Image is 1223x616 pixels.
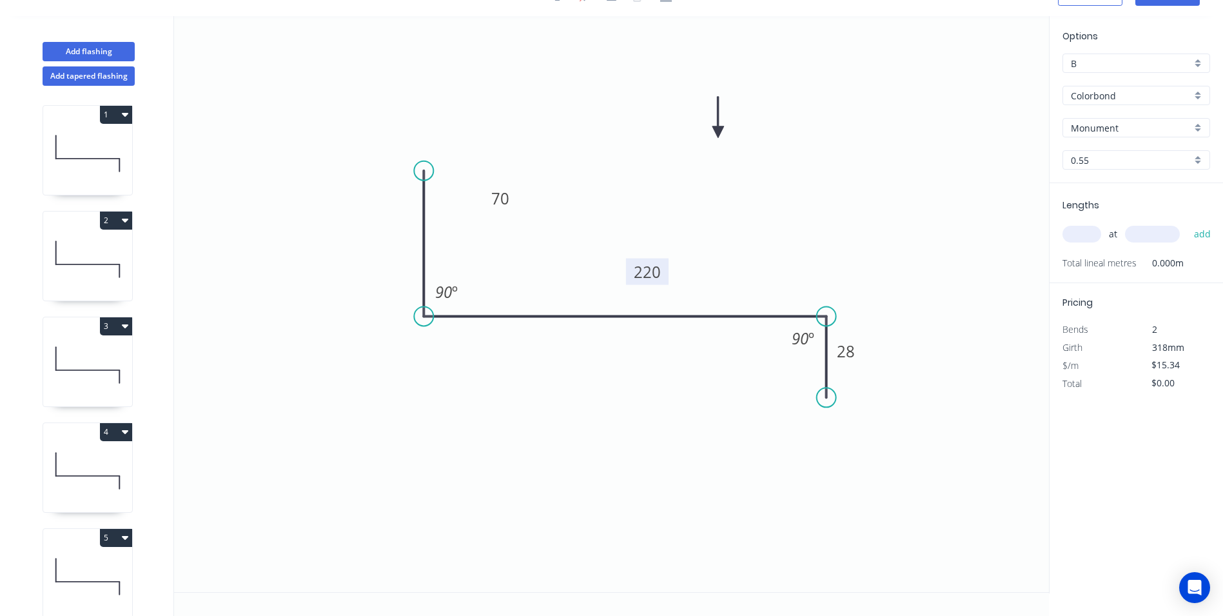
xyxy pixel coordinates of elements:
span: 2 [1152,323,1157,335]
span: Options [1062,30,1098,43]
button: Add flashing [43,42,135,61]
button: 3 [100,317,132,335]
tspan: 28 [837,341,855,362]
span: Girth [1062,341,1082,353]
button: 4 [100,423,132,441]
button: Add tapered flashing [43,66,135,86]
tspan: º [808,328,814,349]
input: Price level [1071,57,1191,70]
input: Thickness [1071,154,1191,167]
svg: 0 [174,16,1049,592]
button: 2 [100,212,132,230]
button: 5 [100,529,132,547]
button: add [1188,223,1218,245]
span: Pricing [1062,296,1093,309]
input: Material [1071,89,1191,103]
tspan: 220 [634,261,661,283]
tspan: º [452,282,458,303]
tspan: 70 [491,188,509,209]
span: $/m [1062,359,1079,372]
span: Total [1062,377,1082,390]
button: 1 [100,106,132,124]
span: Bends [1062,323,1088,335]
span: 318mm [1152,341,1184,353]
tspan: 90 [435,282,452,303]
tspan: 90 [792,328,808,349]
div: Open Intercom Messenger [1179,572,1210,603]
span: Total lineal metres [1062,254,1137,272]
span: at [1109,225,1117,243]
input: Colour [1071,121,1191,135]
span: Lengths [1062,199,1099,212]
span: 0.000m [1137,254,1184,272]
